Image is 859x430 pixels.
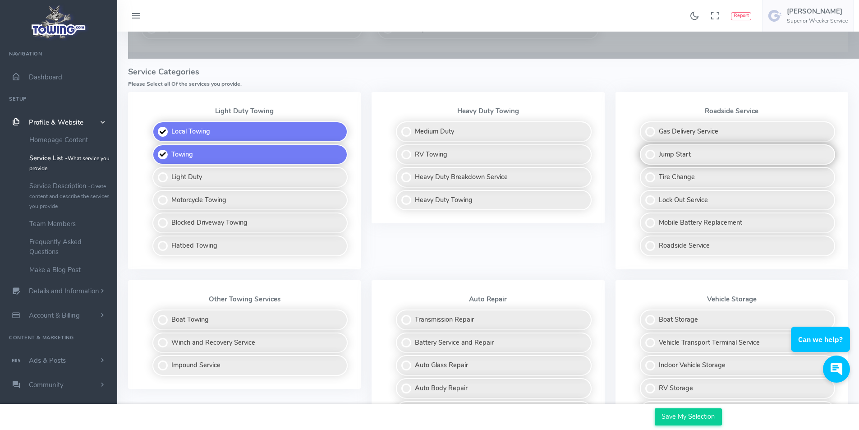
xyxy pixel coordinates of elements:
[152,167,348,188] label: Light Duty
[29,73,62,82] span: Dashboard
[152,236,348,256] label: Flatbed Towing
[152,310,348,330] label: Boat Towing
[640,378,835,399] label: RV Storage
[396,121,591,142] label: Medium Duty
[640,144,835,165] label: Jump Start
[152,213,348,233] label: Blocked Driveway Towing
[396,310,591,330] label: Transmission Repair
[139,296,350,303] p: Other Towing Services
[29,287,99,296] span: Details and Information
[626,107,837,115] p: Roadside Service
[128,81,848,87] h6: Please Select all Of the services you provide.
[382,296,593,303] p: Auto Repair
[640,213,835,233] label: Mobile Battery Replacement
[640,121,835,142] label: Gas Delivery Service
[396,401,591,422] label: Tire Repair
[29,356,66,365] span: Ads & Posts
[29,183,110,210] small: Create content and describe the services you provide
[29,380,64,389] span: Community
[23,215,117,233] a: Team Members
[640,333,835,353] label: Vehicle Transport Terminal Service
[640,236,835,256] label: Roadside Service
[29,155,110,172] small: What service you provide
[787,18,848,24] h6: Superior Wrecker Service
[29,118,83,127] span: Profile & Website
[139,107,350,115] p: Light Duty Towing
[23,177,117,215] a: Service Description -Create content and describe the services you provide
[23,131,117,149] a: Homepage Content
[655,408,722,425] input: Save My Selection
[787,8,848,15] h5: [PERSON_NAME]
[28,3,89,41] img: logo
[396,144,591,165] label: RV Towing
[731,12,751,20] button: Report
[152,333,348,353] label: Winch and Recovery Service
[152,144,348,165] label: Towing
[23,149,117,177] a: Service List -What service you provide
[626,296,837,303] p: Vehicle Storage
[640,310,835,330] label: Boat Storage
[152,190,348,211] label: Motorcycle Towing
[640,401,835,422] label: Vehicle Storage
[152,121,348,142] label: Local Towing
[23,261,117,279] a: Make a Blog Post
[396,355,591,376] label: Auto Glass Repair
[640,190,835,211] label: Lock Out Service
[784,302,859,392] iframe: Conversations
[640,167,835,188] label: Tire Change
[29,311,80,320] span: Account & Billing
[23,233,117,261] a: Frequently Asked Questions
[396,190,591,211] label: Heavy Duty Towing
[152,355,348,376] label: Impound Service
[128,68,848,77] h4: Service Categories
[396,333,591,353] label: Battery Service and Repair
[640,355,835,376] label: Indoor Vehicle Storage
[396,167,591,188] label: Heavy Duty Breakdown Service
[396,378,591,399] label: Auto Body Repair
[382,107,593,115] p: Heavy Duty Towing
[768,9,782,23] img: user-image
